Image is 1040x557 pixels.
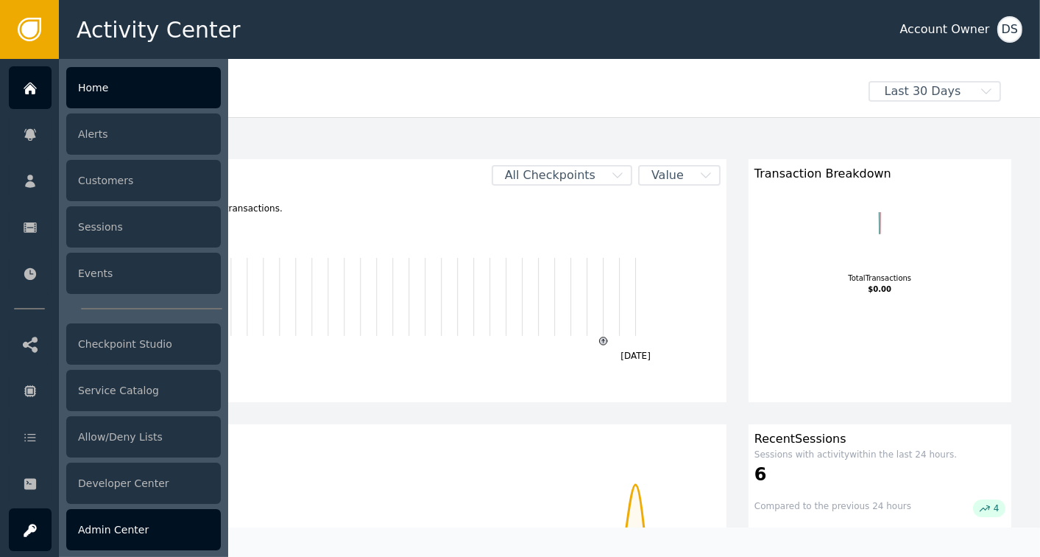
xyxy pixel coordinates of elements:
[9,113,221,155] a: Alerts
[620,351,651,361] text: [DATE]
[493,167,607,184] span: All Checkpoints
[9,462,221,505] a: Developer Center
[66,206,221,248] div: Sessions
[9,323,221,365] a: Checkpoint Studio
[858,81,1011,102] button: Last 30 Days
[754,448,1005,461] div: Sessions with activity within the last 24 hours.
[847,274,911,282] tspan: Total Transactions
[754,430,1005,448] div: Recent Sessions
[9,159,221,202] a: Customers
[754,461,1005,488] div: 6
[9,369,221,412] a: Service Catalog
[66,160,221,201] div: Customers
[9,416,221,458] a: Allow/Deny Lists
[754,500,911,517] div: Compared to the previous 24 hours
[997,16,1022,43] button: DS
[492,165,632,186] button: All Checkpoints
[870,83,976,100] span: Last 30 Days
[754,165,891,183] span: Transaction Breakdown
[9,252,221,295] a: Events
[66,416,221,458] div: Allow/Deny Lists
[640,167,696,184] span: Value
[77,13,241,46] span: Activity Center
[66,323,221,365] div: Checkpoint Studio
[994,501,1000,516] span: 4
[638,165,721,186] button: Value
[66,113,221,155] div: Alerts
[9,66,221,109] a: Home
[94,430,721,448] div: Customers
[66,463,221,504] div: Developer Center
[66,67,221,108] div: Home
[66,253,221,294] div: Events
[88,81,858,113] div: Welcome
[9,508,221,551] a: Admin Center
[66,509,221,550] div: Admin Center
[9,206,221,248] a: Sessions
[900,21,990,38] div: Account Owner
[66,370,221,411] div: Service Catalog
[868,285,891,293] tspan: $0.00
